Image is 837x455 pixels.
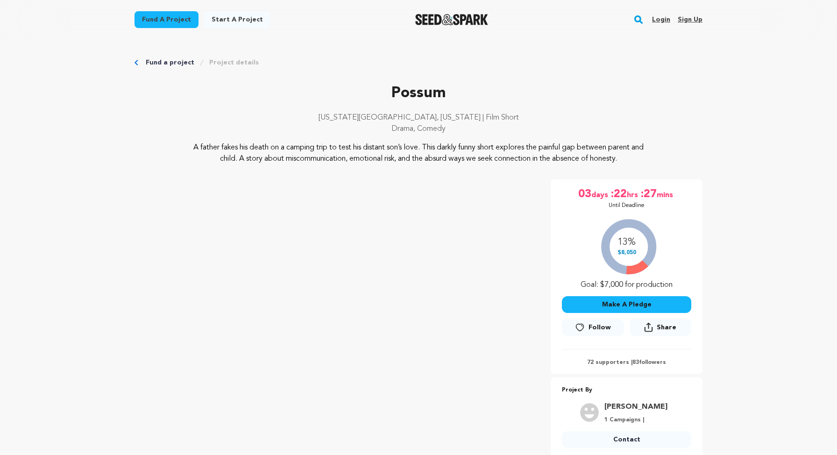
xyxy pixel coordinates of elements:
[604,416,667,424] p: 1 Campaigns |
[562,385,691,396] p: Project By
[192,142,646,164] p: A father fakes his death on a camping trip to test his distant son’s love. This darkly funny shor...
[135,112,702,123] p: [US_STATE][GEOGRAPHIC_DATA], [US_STATE] | Film Short
[591,187,610,202] span: days
[209,58,259,67] a: Project details
[135,123,702,135] p: Drama, Comedy
[135,11,199,28] a: Fund a project
[640,187,657,202] span: :27
[562,296,691,313] button: Make A Pledge
[562,319,624,336] a: Follow
[135,58,702,67] div: Breadcrumb
[652,12,670,27] a: Login
[604,401,667,412] a: Goto Aidan Macaluso profile
[589,323,611,332] span: Follow
[578,187,591,202] span: 03
[204,11,270,28] a: Start a project
[630,319,691,336] button: Share
[146,58,194,67] a: Fund a project
[657,187,675,202] span: mins
[627,187,640,202] span: hrs
[415,14,489,25] a: Seed&Spark Homepage
[609,202,645,209] p: Until Deadline
[135,82,702,105] p: Possum
[580,403,599,422] img: user.png
[632,360,639,365] span: 83
[630,319,691,340] span: Share
[562,431,691,448] a: Contact
[415,14,489,25] img: Seed&Spark Logo Dark Mode
[657,323,676,332] span: Share
[562,359,691,366] p: 72 supporters | followers
[678,12,702,27] a: Sign up
[610,187,627,202] span: :22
